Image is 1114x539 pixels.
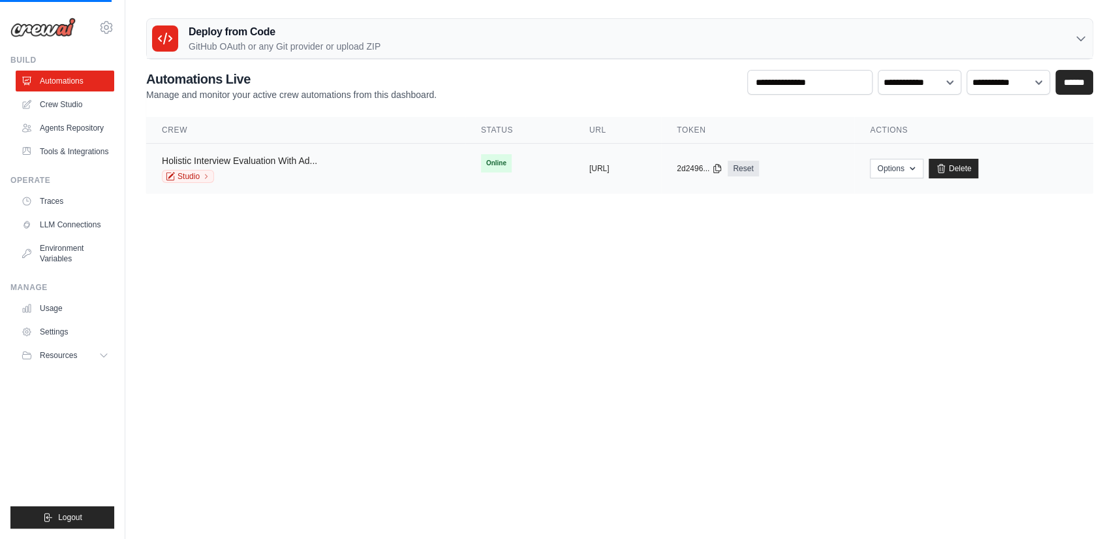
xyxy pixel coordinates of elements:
img: Logo [10,18,76,37]
a: Automations [16,71,114,91]
button: Logout [10,506,114,529]
a: Holistic Interview Evaluation With Ad... [162,155,317,166]
a: Usage [16,298,114,319]
th: Token [661,117,854,144]
button: Resources [16,345,114,366]
div: Manage [10,282,114,293]
h3: Deploy from Code [189,24,380,40]
div: Build [10,55,114,65]
a: Crew Studio [16,94,114,115]
p: GitHub OAuth or any Git provider or upload ZIP [189,40,380,53]
span: Resources [40,350,77,361]
a: Agents Repository [16,118,114,139]
a: Settings [16,321,114,342]
th: Status [465,117,574,144]
span: Logout [58,512,82,523]
span: Online [481,154,512,172]
button: Options [870,159,923,178]
a: Reset [728,161,758,176]
p: Manage and monitor your active crew automations from this dashboard. [146,88,437,101]
a: Tools & Integrations [16,141,114,162]
a: Delete [929,159,979,178]
button: 2d2496... [677,163,722,174]
h2: Automations Live [146,70,437,88]
th: URL [574,117,661,144]
div: Operate [10,175,114,186]
iframe: Chat Widget [1049,476,1114,539]
th: Crew [146,117,465,144]
a: LLM Connections [16,214,114,235]
a: Studio [162,170,214,183]
a: Environment Variables [16,238,114,269]
a: Traces [16,191,114,212]
th: Actions [854,117,1093,144]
